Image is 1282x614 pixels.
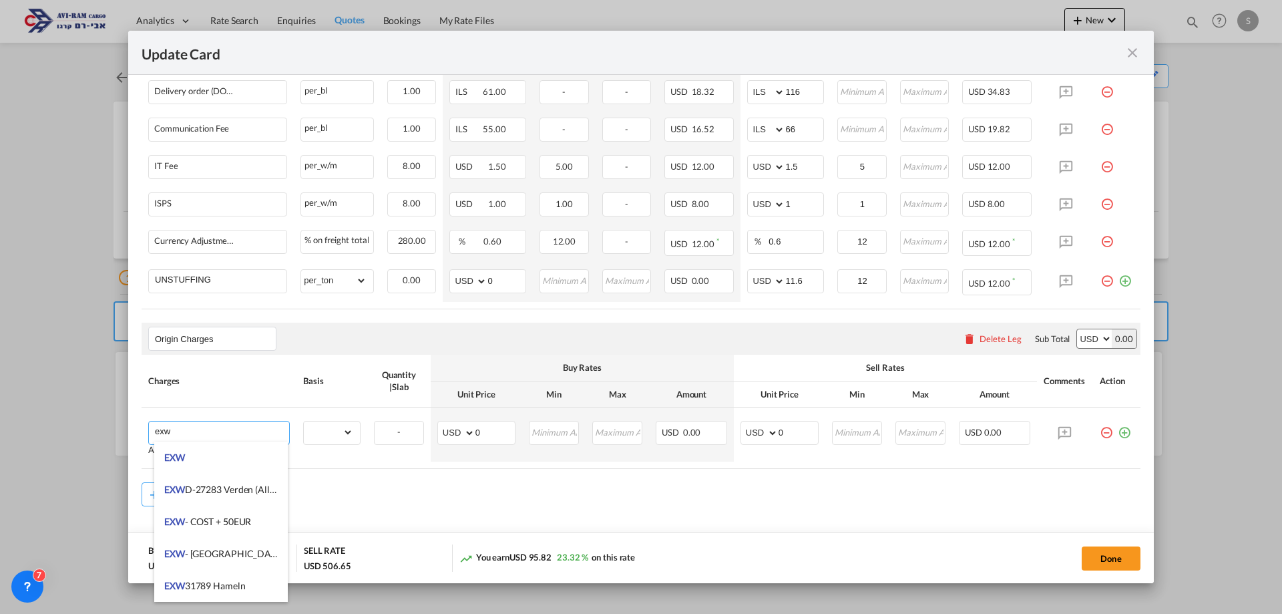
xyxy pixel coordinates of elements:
span: USD [968,198,986,209]
th: Unit Price [431,381,522,408]
div: Buy Rates [437,361,727,373]
span: 18.32 [692,86,715,97]
div: % on freight total [301,231,373,247]
div: Adding a user defined charge [148,445,290,455]
div: per_w/m [301,156,373,172]
input: Minimum Amount [530,422,578,442]
input: Maximum Amount [594,422,642,442]
span: 0.00 [683,427,701,438]
span: ILS [455,86,481,97]
span: - [562,124,566,134]
span: EXW D-27283 Verden (Aller) [164,484,281,495]
sup: Minimum amount [1012,237,1015,245]
div: USD 506.65 [304,560,351,572]
div: Sub Total [1035,333,1070,345]
span: USD [455,161,486,172]
span: 1.00 [403,123,421,134]
div: Charges [148,375,290,387]
span: USD [670,275,690,286]
span: 8.00 [692,198,710,209]
span: ILS [455,124,481,134]
th: Min [522,381,586,408]
th: Comments [1037,355,1093,407]
div: SELL RATE [304,545,345,560]
md-icon: icon-trending-up [459,552,473,565]
span: USD [968,86,986,97]
span: 1.50 [488,161,506,172]
div: BUY RATE [148,545,188,560]
th: Amount [649,381,734,408]
span: 1.00 [488,198,506,209]
span: EXW [164,484,185,495]
span: USD [968,239,986,249]
md-icon: icon-minus-circle-outline red-400-fg pt-7 [1100,421,1113,434]
span: EXW [164,580,185,591]
md-icon: icon-plus md-link-fg s20 [148,488,161,501]
span: 280.00 [398,235,426,246]
md-input-container: UNSTUFFING [149,270,286,290]
md-icon: icon-minus-circle-outline red-400-fg pt-7 [1100,118,1114,131]
span: 12.00 [988,161,1011,172]
span: - [625,198,628,209]
input: Minimum Amount [839,270,885,290]
div: You earn on this rate [459,551,635,565]
input: 1 [785,193,823,213]
button: Done [1082,547,1140,571]
span: 19.82 [988,124,1011,134]
span: EXW - TURKEY [164,548,284,559]
span: USD [670,198,690,209]
span: 55.00 [483,124,506,134]
th: Amount [952,381,1037,408]
th: Max [586,381,649,408]
span: 0.00 [403,275,421,285]
input: 0 [475,422,515,442]
span: 0.00 [984,427,1002,438]
span: USD [968,278,986,289]
md-dialog: Update CardPort of ... [128,31,1154,583]
span: 8.00 [403,198,421,208]
span: 12.00 [553,236,576,247]
sup: Minimum amount [1012,276,1015,285]
input: Maximum Amount [604,270,650,290]
div: Sell Rates [740,361,1030,373]
span: 5.00 [556,161,574,172]
th: Max [889,381,952,408]
input: Minimum Amount [839,193,885,213]
span: 12.00 [692,161,715,172]
span: USD [662,427,681,438]
span: 0.60 [483,236,501,247]
div: per_bl [301,81,373,98]
input: Charge Name [155,270,286,290]
input: Maximum Amount [901,193,948,213]
span: 12.00 [988,239,1011,249]
div: IT Fee [154,161,178,171]
input: Maximum Amount [897,422,945,442]
div: USD 410.83 [148,560,196,572]
input: 66 [785,118,823,138]
th: Action [1093,355,1140,407]
div: Update Card [142,44,1124,61]
span: 0.00 [692,275,710,286]
input: 0.6 [769,231,823,251]
sup: Minimum amount [716,237,719,245]
input: 116 [785,81,823,101]
input: Minimum Amount [839,81,885,101]
span: USD [670,124,690,134]
th: Min [825,381,889,408]
span: USD [968,124,986,134]
md-icon: icon-minus-circle-outline red-400-fg pt-7 [1100,269,1114,283]
div: Delete Leg [980,333,1022,344]
span: EXW - COST + 50EUR [164,516,251,527]
div: per_w/m [301,193,373,210]
span: USD [968,161,986,172]
span: EXW 31789 Hameln [164,580,246,591]
span: 61.00 [483,86,506,97]
span: USD [670,239,690,249]
input: Charge Name [155,422,289,442]
button: Add Leg [142,482,200,506]
span: 8.00 [988,198,1006,209]
span: USD [670,161,690,172]
div: per_bl [301,118,373,135]
div: Communication Fee [154,124,229,134]
md-icon: icon-minus-circle-outline red-400-fg pt-7 [1100,80,1114,94]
